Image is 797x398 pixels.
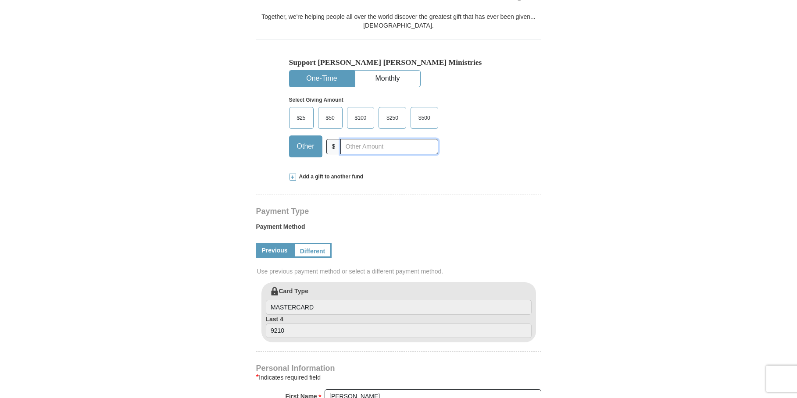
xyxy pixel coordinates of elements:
div: Together, we're helping people all over the world discover the greatest gift that has ever been g... [256,12,541,30]
span: $25 [293,111,310,124]
a: Previous [256,243,293,258]
label: Last 4 [266,315,532,338]
span: $ [326,139,341,154]
h4: Payment Type [256,208,541,215]
span: $100 [350,111,371,124]
div: Indicates required field [256,372,541,383]
h4: Personal Information [256,365,541,372]
span: Use previous payment method or select a different payment method. [257,267,542,276]
button: Monthly [355,71,420,87]
span: $50 [322,111,339,124]
input: Card Type [266,300,532,315]
span: Add a gift to another fund [296,173,364,181]
span: Other [293,140,319,153]
input: Other Amount [340,139,438,154]
span: $250 [382,111,403,124]
strong: Select Giving Amount [289,97,343,103]
label: Card Type [266,287,532,315]
label: Payment Method [256,222,541,235]
button: One-Time [289,71,354,87]
h5: Support [PERSON_NAME] [PERSON_NAME] Ministries [289,58,508,67]
input: Last 4 [266,323,532,338]
a: Different [293,243,332,258]
span: $500 [414,111,435,124]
